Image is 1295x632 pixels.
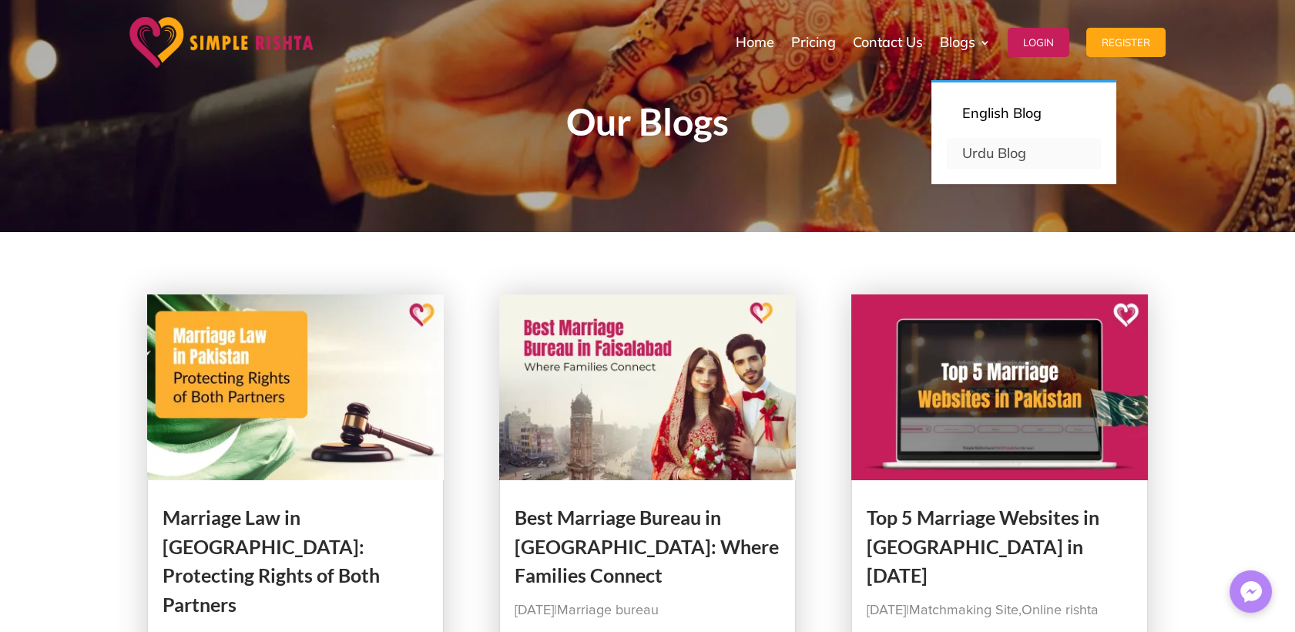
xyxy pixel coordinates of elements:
a: Marriage bureau [557,603,659,617]
h1: Our Blogs [232,103,1064,148]
a: Best Marriage Bureau in [GEOGRAPHIC_DATA]: Where Families Connect [515,506,779,587]
button: Login [1008,28,1069,57]
p: | [515,598,781,623]
p: English Blog [962,103,1085,124]
a: Urdu Blog [947,138,1101,169]
a: Contact Us [853,4,923,81]
img: Top 5 Marriage Websites in Pakistan in 2025 [851,294,1149,480]
img: Messenger [1236,577,1266,607]
img: Best Marriage Bureau in Faisalabad: Where Families Connect [499,294,797,480]
button: Register [1086,28,1166,57]
span: [DATE] [515,603,554,617]
a: Blogs [940,4,991,81]
a: Pricing [791,4,836,81]
a: Top 5 Marriage Websites in [GEOGRAPHIC_DATA] in [DATE] [867,506,1099,587]
a: Home [736,4,774,81]
a: English Blog [947,98,1101,129]
a: Online rishta [1022,603,1099,617]
span: [DATE] [867,603,906,617]
a: Login [1008,4,1069,81]
a: Marriage Law in [GEOGRAPHIC_DATA]: Protecting Rights of Both Partners [163,506,380,616]
img: Marriage Law in Pakistan: Protecting Rights of Both Partners [147,294,445,480]
p: | , [867,598,1133,623]
a: Matchmaking Site [909,603,1018,617]
a: Register [1086,4,1166,81]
